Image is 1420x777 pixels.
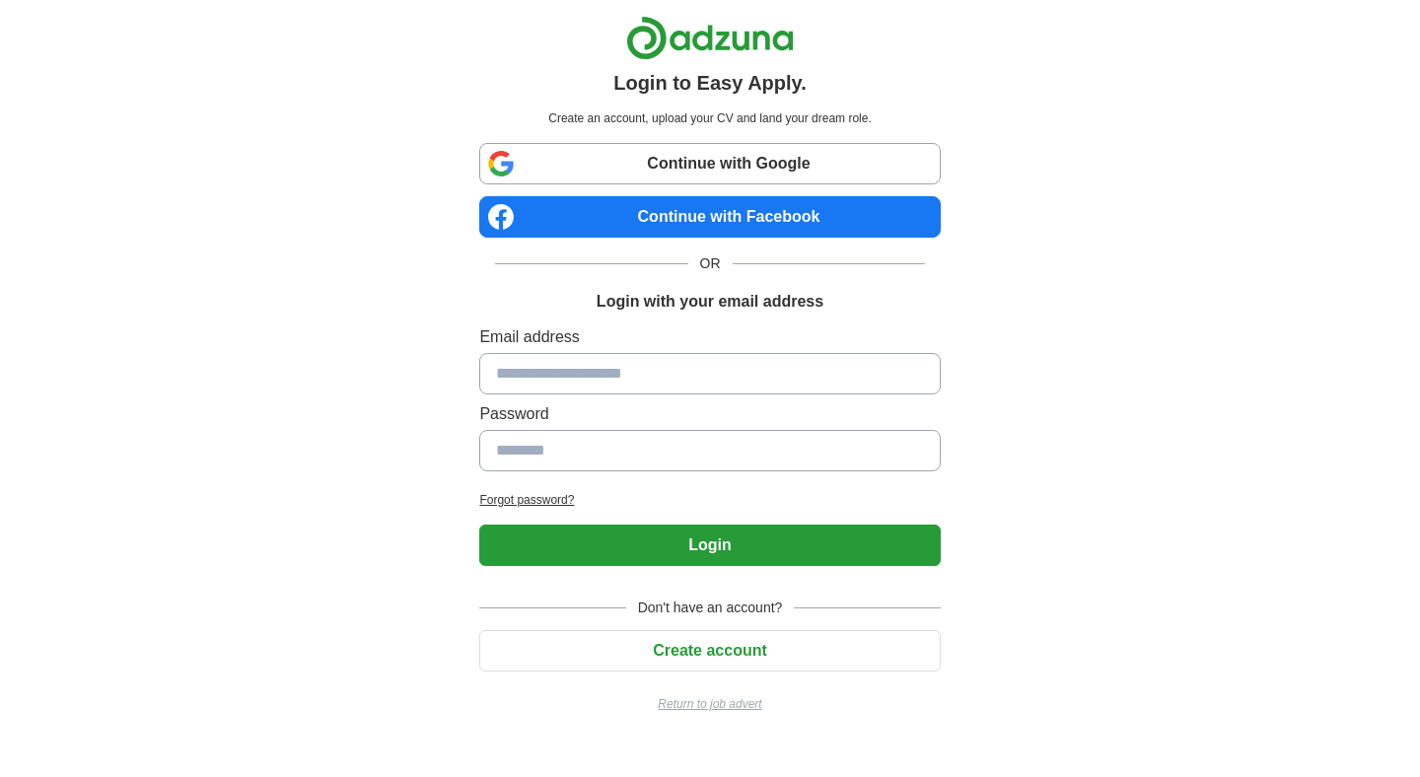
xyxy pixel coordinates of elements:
[479,491,940,509] a: Forgot password?
[479,525,940,566] button: Login
[479,196,940,238] a: Continue with Facebook
[479,642,940,659] a: Create account
[479,143,940,184] a: Continue with Google
[626,598,795,618] span: Don't have an account?
[483,109,936,127] p: Create an account, upload your CV and land your dream role.
[626,16,794,60] img: Adzuna logo
[479,695,940,713] a: Return to job advert
[479,402,940,426] label: Password
[479,325,940,349] label: Email address
[479,630,940,671] button: Create account
[613,68,807,98] h1: Login to Easy Apply.
[597,290,823,314] h1: Login with your email address
[688,253,733,274] span: OR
